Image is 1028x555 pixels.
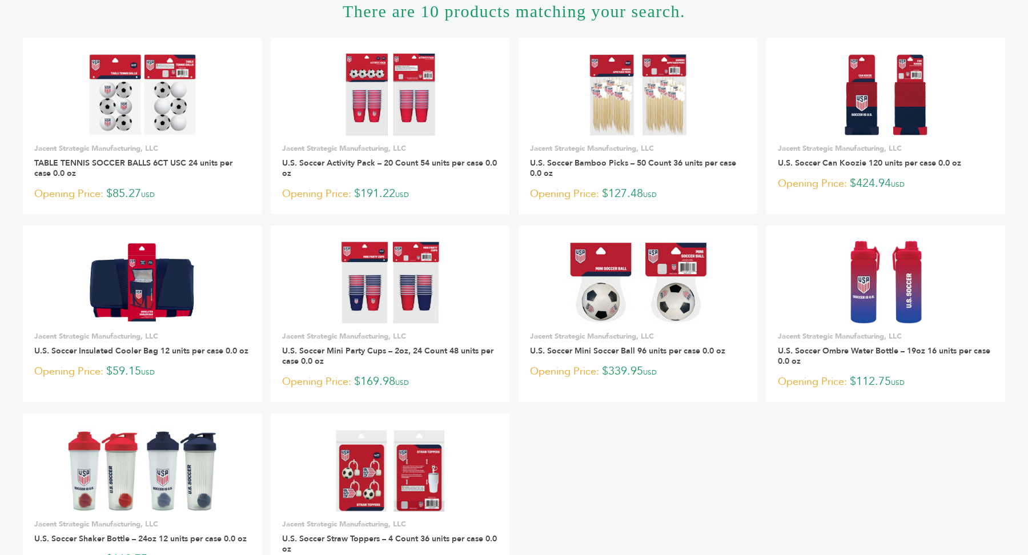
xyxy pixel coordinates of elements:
[335,429,446,511] img: U.S. Soccer Straw Toppers – 4 Count 36 units per case 0.0 oz
[340,241,439,323] img: U.S. Soccer Mini Party Cups – 2oz, 24 Count 48 units per case 0.0 oz
[844,53,927,135] img: U.S. Soccer Can Koozie 120 units per case 0.0 oz
[395,378,409,387] span: USD
[778,158,961,168] a: U.S. Soccer Can Koozie 120 units per case 0.0 oz
[282,519,498,529] p: Jacent Strategic Manufacturing, LLC
[282,331,498,341] p: Jacent Strategic Manufacturing, LLC
[530,331,746,341] p: Jacent Strategic Manufacturing, LLC
[778,331,994,341] p: Jacent Strategic Manufacturing, LLC
[34,519,250,529] p: Jacent Strategic Manufacturing, LLC
[891,180,905,189] span: USD
[282,373,498,391] p: $169.98
[778,374,847,389] span: Opening Price:
[530,363,746,380] p: $339.95
[530,186,746,203] p: $127.48
[530,186,599,202] span: Opening Price:
[34,186,250,203] p: $85.27
[530,143,746,154] p: Jacent Strategic Manufacturing, LLC
[88,241,196,323] img: U.S. Soccer Insulated Cooler Bag 12 units per case 0.0 oz
[34,143,250,154] p: Jacent Strategic Manufacturing, LLC
[565,241,710,323] img: U.S. Soccer Mini Soccer Ball 96 units per case 0.0 oz
[891,378,905,387] span: USD
[282,158,497,179] a: U.S. Soccer Activity Pack – 20 Count 54 units per case 0.0 oz
[141,190,155,199] span: USD
[589,53,687,135] img: U.S. Soccer Bamboo Picks – 50 Count 36 units per case 0.0 oz
[282,345,493,367] a: U.S. Soccer Mini Party Cups – 2oz, 24 Count 48 units per case 0.0 oz
[34,331,250,341] p: Jacent Strategic Manufacturing, LLC
[643,190,657,199] span: USD
[530,158,736,179] a: U.S. Soccer Bamboo Picks – 50 Count 36 units per case 0.0 oz
[34,364,103,379] span: Opening Price:
[34,533,247,544] a: U.S. Soccer Shaker Bottle – 24oz 12 units per case 0.0 oz
[778,175,994,192] p: $424.94
[282,143,498,154] p: Jacent Strategic Manufacturing, LLC
[141,368,155,377] span: USD
[778,345,990,367] a: U.S. Soccer Ombre Water Bottle – 19oz 16 units per case 0.0 oz
[778,373,994,391] p: $112.75
[68,429,217,511] img: U.S. Soccer Shaker Bottle – 24oz 12 units per case 0.0 oz
[282,533,497,554] a: U.S. Soccer Straw Toppers – 4 Count 36 units per case 0.0 oz
[88,53,197,135] img: TABLE TENNIS SOCCER BALLS 6CT USC 24 units per case 0.0 oz
[282,186,498,203] p: $191.22
[778,143,994,154] p: Jacent Strategic Manufacturing, LLC
[34,345,248,356] a: U.S. Soccer Insulated Cooler Bag 12 units per case 0.0 oz
[34,158,232,179] a: TABLE TENNIS SOCCER BALLS 6CT USC 24 units per case 0.0 oz
[530,345,725,356] a: U.S. Soccer Mini Soccer Ball 96 units per case 0.0 oz
[282,374,351,389] span: Opening Price:
[530,364,599,379] span: Opening Price:
[848,241,924,323] img: U.S. Soccer Ombre Water Bottle – 19oz 16 units per case 0.0 oz
[282,186,351,202] span: Opening Price:
[345,53,435,135] img: U.S. Soccer Activity Pack – 20 Count 54 units per case 0.0 oz
[778,176,847,191] span: Opening Price:
[34,363,250,380] p: $59.15
[643,368,657,377] span: USD
[34,186,103,202] span: Opening Price:
[395,190,409,199] span: USD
